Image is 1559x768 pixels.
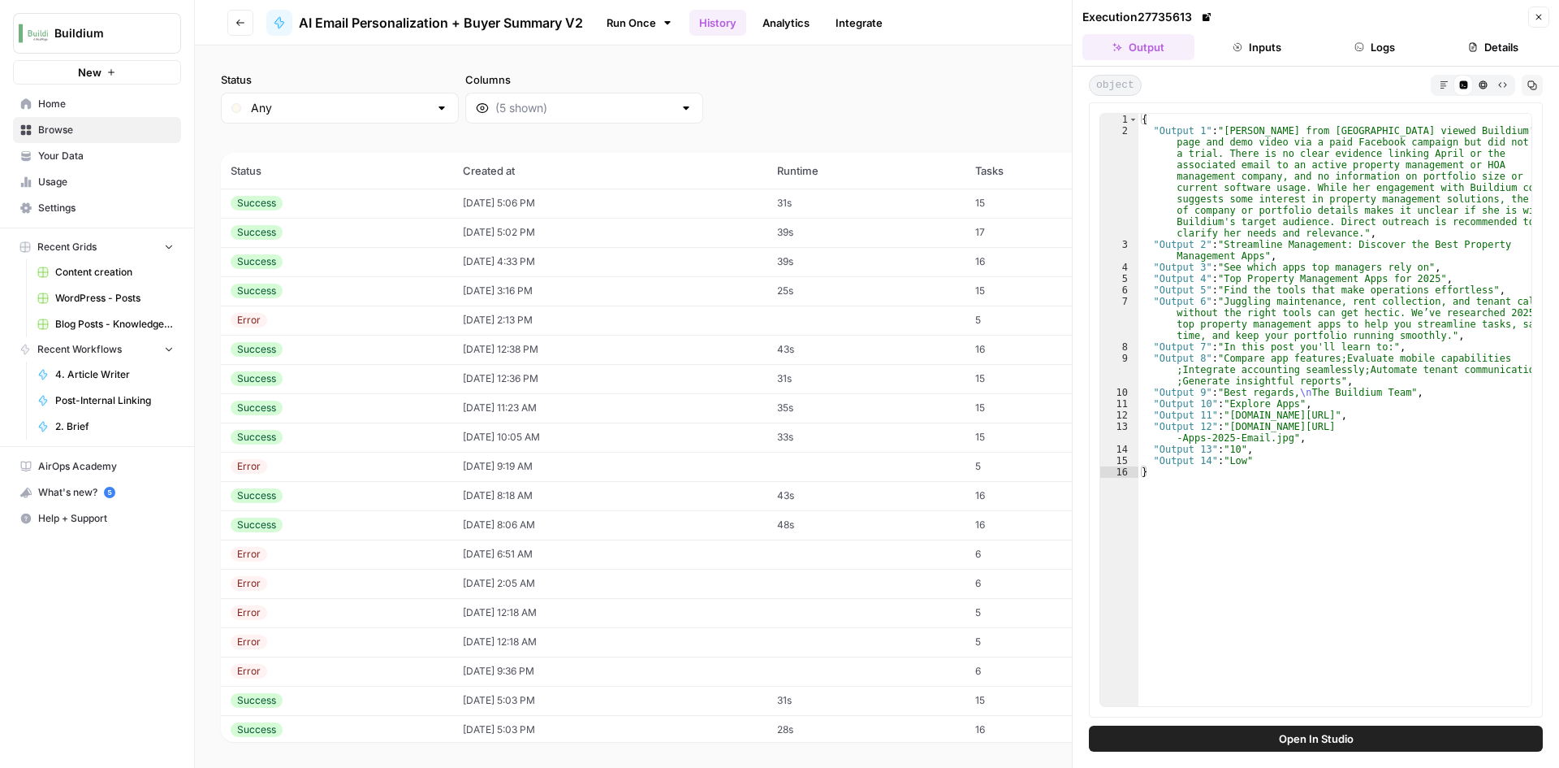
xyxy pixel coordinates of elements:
div: 8 [1100,341,1138,353]
a: 2. Brief [30,414,181,440]
td: [DATE] 6:51 AM [453,540,767,569]
div: Error [231,576,267,591]
div: 7 [1100,296,1138,341]
button: Open In Studio [1089,726,1543,752]
div: Success [231,518,283,532]
td: 15 [965,423,1121,452]
span: AirOps Academy [38,459,174,474]
input: Any [251,100,429,116]
a: Home [13,91,181,117]
a: WordPress - Posts [30,285,181,311]
td: 6 [965,569,1121,598]
td: [DATE] 10:05 AM [453,423,767,452]
span: Help + Support [38,511,174,526]
td: 33s [767,423,965,452]
span: 4. Article Writer [55,367,174,382]
a: Post-Internal Linking [30,388,181,414]
td: 16 [965,247,1121,276]
div: Success [231,342,283,357]
div: 5 [1100,273,1138,284]
a: AirOps Academy [13,453,181,479]
td: [DATE] 8:06 AM [453,510,767,540]
div: Error [231,313,267,328]
div: 6 [1100,284,1138,296]
div: 9 [1100,353,1138,387]
div: 4 [1100,262,1138,273]
a: Settings [13,195,181,221]
a: Content creation [30,259,181,285]
div: Error [231,459,267,474]
button: What's new? 5 [13,479,181,505]
th: Status [221,153,453,189]
td: 43s [767,335,965,364]
div: 11 [1100,398,1138,410]
td: [DATE] 12:38 PM [453,335,767,364]
span: Post-Internal Linking [55,393,174,408]
span: New [78,64,101,80]
div: 13 [1100,421,1138,444]
div: 2 [1100,125,1138,239]
td: 16 [965,481,1121,510]
span: Your Data [38,149,174,163]
td: 31s [767,189,965,218]
button: Recent Grids [13,235,181,259]
div: Success [231,693,283,708]
label: Columns [465,72,703,88]
td: [DATE] 4:33 PM [453,247,767,276]
td: 16 [965,510,1121,540]
td: 5 [965,627,1121,657]
div: 14 [1100,444,1138,455]
td: 6 [965,540,1121,569]
td: [DATE] 3:16 PM [453,276,767,306]
button: Logs [1319,34,1432,60]
div: Success [231,371,283,386]
a: Your Data [13,143,181,169]
div: Execution 27735613 [1082,9,1215,25]
div: Success [231,401,283,415]
td: 15 [965,393,1121,423]
span: Toggle code folding, rows 1 through 16 [1129,114,1138,125]
span: Blog Posts - Knowledge Base.csv [55,317,174,332]
a: Browse [13,117,181,143]
span: Buildium [54,25,153,41]
button: Help + Support [13,505,181,532]
img: Buildium Logo [19,19,48,48]
span: WordPress - Posts [55,291,174,306]
td: 5 [965,452,1121,481]
button: Recent Workflows [13,337,181,362]
td: [DATE] 5:06 PM [453,189,767,218]
td: [DATE] 12:36 PM [453,364,767,393]
a: Usage [13,169,181,195]
td: [DATE] 2:05 AM [453,569,767,598]
td: [DATE] 11:23 AM [453,393,767,423]
td: 43s [767,481,965,510]
div: 16 [1100,466,1138,478]
span: (92 records) [221,124,1533,153]
td: [DATE] 5:03 PM [453,715,767,744]
span: Settings [38,201,174,215]
div: 12 [1100,410,1138,421]
span: Content creation [55,265,174,280]
a: 4. Article Writer [30,362,181,388]
div: Success [231,488,283,503]
button: Inputs [1201,34,1313,60]
span: Recent Grids [37,240,97,254]
div: 10 [1100,387,1138,398]
text: 5 [107,488,111,497]
div: Error [231,664,267,679]
div: Success [231,196,283,210]
th: Tasks [965,153,1121,189]
td: [DATE] 12:18 AM [453,627,767,657]
td: 15 [965,686,1121,715]
div: Error [231,547,267,562]
span: Home [38,97,174,111]
div: 15 [1100,455,1138,466]
td: 39s [767,247,965,276]
input: (5 shown) [495,100,673,116]
td: [DATE] 12:18 AM [453,598,767,627]
button: Output [1082,34,1194,60]
div: Error [231,635,267,649]
div: What's new? [14,480,180,505]
span: Usage [38,175,174,189]
td: 25s [767,276,965,306]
